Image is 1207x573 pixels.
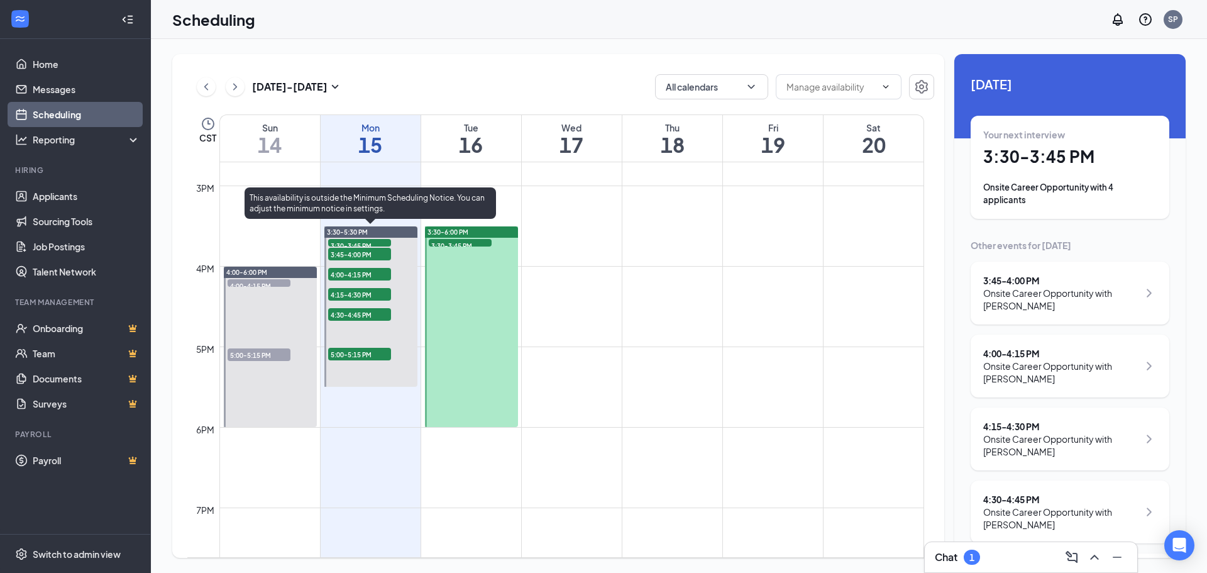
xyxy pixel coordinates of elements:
button: ChevronUp [1084,547,1105,567]
div: 4:30 - 4:45 PM [983,493,1138,506]
h1: 19 [723,134,823,155]
div: 4:15 - 4:30 PM [983,420,1138,433]
span: 3:45-4:00 PM [328,248,391,260]
div: Onsite Career Opportunity with [PERSON_NAME] [983,506,1138,531]
div: Other events for [DATE] [971,239,1169,252]
button: ComposeMessage [1062,547,1082,567]
h1: 20 [824,134,923,155]
button: Minimize [1107,547,1127,567]
span: 4:30-4:45 PM [328,308,391,321]
div: This availability is outside the Minimum Scheduling Notice. You can adjust the minimum notice in ... [245,187,496,219]
h1: 17 [522,134,622,155]
h1: 14 [220,134,320,155]
span: 3:30-3:45 PM [429,239,492,252]
span: 4:00-4:15 PM [228,279,290,292]
a: September 16, 2025 [421,115,521,162]
span: 5:00-5:15 PM [328,348,391,360]
div: 7pm [194,503,217,517]
a: September 19, 2025 [723,115,823,162]
svg: ChevronRight [1142,359,1157,374]
svg: ChevronDown [745,81,758,93]
div: 1 [969,552,974,563]
div: Onsite Career Opportunity with [PERSON_NAME] [983,360,1138,385]
div: 3pm [194,181,217,195]
a: OnboardingCrown [33,316,140,341]
span: 5:00-5:15 PM [228,348,290,361]
span: 3:30-6:00 PM [427,228,468,236]
a: September 17, 2025 [522,115,622,162]
button: All calendarsChevronDown [655,74,768,99]
a: Sourcing Tools [33,209,140,234]
span: 4:15-4:30 PM [328,288,391,301]
div: Sat [824,121,923,134]
svg: ChevronUp [1087,550,1102,565]
svg: ChevronRight [229,79,241,94]
svg: Clock [201,116,216,131]
a: PayrollCrown [33,448,140,473]
div: 6pm [194,423,217,437]
div: 4:00 - 4:15 PM [983,347,1138,360]
span: 4:00-4:15 PM [328,268,391,281]
div: Tue [421,121,521,134]
div: Your next interview [983,128,1157,141]
span: 3:30-3:45 PM [328,239,391,252]
span: CST [199,131,216,144]
svg: ComposeMessage [1064,550,1079,565]
div: Wed [522,121,622,134]
h3: Chat [935,550,957,564]
span: [DATE] [971,74,1169,94]
svg: WorkstreamLogo [14,13,26,25]
svg: Notifications [1110,12,1125,27]
svg: Collapse [121,13,134,26]
svg: Minimize [1110,550,1125,565]
svg: ChevronDown [881,82,891,92]
a: September 15, 2025 [321,115,421,162]
div: 3:45 - 4:00 PM [983,274,1138,287]
div: Team Management [15,297,138,308]
button: Settings [909,74,934,99]
svg: Settings [15,548,28,560]
div: SP [1168,14,1178,25]
a: September 20, 2025 [824,115,923,162]
div: Mon [321,121,421,134]
div: Onsite Career Opportunity with 4 applicants [983,181,1157,206]
span: 4:00-6:00 PM [226,268,267,277]
svg: QuestionInfo [1138,12,1153,27]
button: ChevronRight [226,77,245,96]
a: Home [33,52,140,77]
div: Onsite Career Opportunity with [PERSON_NAME] [983,287,1138,312]
svg: ChevronRight [1142,504,1157,520]
h1: 18 [622,134,722,155]
div: Payroll [15,429,138,440]
div: 5pm [194,342,217,356]
div: Hiring [15,165,138,175]
div: Thu [622,121,722,134]
a: Scheduling [33,102,140,127]
a: TeamCrown [33,341,140,366]
h1: Scheduling [172,9,255,30]
a: DocumentsCrown [33,366,140,391]
button: ChevronLeft [197,77,216,96]
div: Switch to admin view [33,548,121,560]
svg: Analysis [15,133,28,146]
svg: ChevronRight [1142,286,1157,301]
a: Talent Network [33,259,140,284]
a: SurveysCrown [33,391,140,416]
div: Fri [723,121,823,134]
h1: 15 [321,134,421,155]
div: Onsite Career Opportunity with [PERSON_NAME] [983,433,1138,458]
svg: SmallChevronDown [328,79,343,94]
a: Applicants [33,184,140,209]
svg: Settings [914,79,929,94]
a: September 18, 2025 [622,115,722,162]
div: 4pm [194,262,217,275]
div: Open Intercom Messenger [1164,530,1194,560]
h1: 3:30 - 3:45 PM [983,146,1157,167]
h1: 16 [421,134,521,155]
h3: [DATE] - [DATE] [252,80,328,94]
a: September 14, 2025 [220,115,320,162]
div: Sun [220,121,320,134]
div: Reporting [33,133,141,146]
svg: ChevronRight [1142,431,1157,447]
